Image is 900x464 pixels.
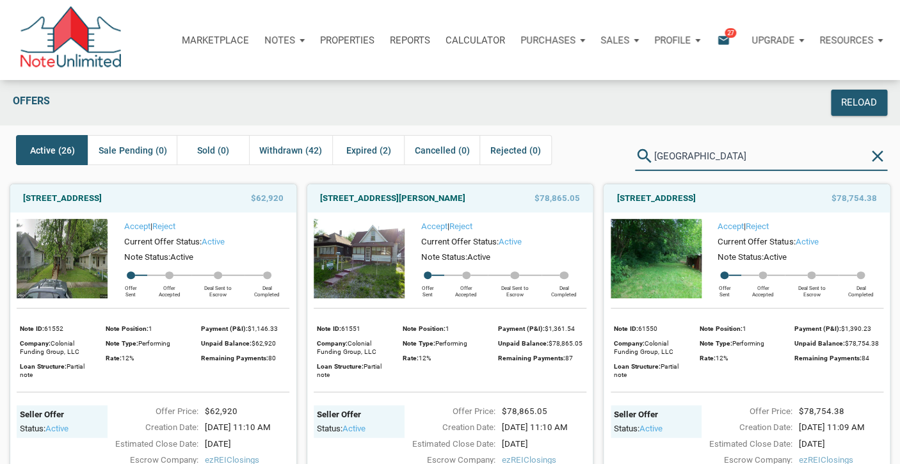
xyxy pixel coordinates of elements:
a: Accept [124,221,150,231]
div: [DATE] [198,438,296,451]
span: 27 [725,28,736,38]
span: Loan Structure: [614,362,661,371]
span: Note ID: [317,324,341,333]
img: NoteUnlimited [19,6,122,74]
p: Upgrade [751,35,794,46]
div: Seller Offer [20,409,104,420]
span: Note Type: [403,339,435,348]
a: Profile [647,21,708,60]
i: search [635,142,654,171]
span: Note Type: [106,339,138,348]
div: $78,754.38 [792,405,890,418]
span: Unpaid Balance: [201,339,252,348]
span: active [795,237,818,246]
a: Reject [746,221,769,231]
span: 84 [862,354,869,362]
span: Partial note [317,362,382,379]
div: Estimated Close Date: [695,438,792,451]
button: Purchases [513,21,593,60]
span: Note Status: [718,252,764,262]
span: Note ID: [20,324,44,333]
span: $78,865.05 [548,339,582,348]
div: Deal Sent to Escrow [488,279,542,298]
span: $1,146.33 [248,324,278,333]
span: Payment (P&I): [201,324,248,333]
a: Properties [312,21,382,60]
div: Estimated Close Date: [101,438,198,451]
a: [STREET_ADDRESS] [617,191,696,206]
img: 575139 [611,219,702,298]
div: $62,920 [198,405,296,418]
span: active [45,424,68,433]
span: 61551 [341,324,360,333]
div: Rejected (0) [479,135,551,165]
span: 80 [268,354,276,362]
div: Deal Sent to Escrow [191,279,245,298]
div: Withdrawn (42) [249,135,332,165]
button: email27 [707,21,744,60]
span: Remaining Payments: [201,354,268,362]
button: Resources [812,21,890,60]
span: active [202,237,225,246]
div: Estimated Close Date: [398,438,495,451]
span: | [421,221,472,231]
p: Sales [600,35,629,46]
span: Performing [435,339,467,348]
span: Rejected (0) [490,143,541,158]
span: Note Position: [106,324,149,333]
span: Note Status: [421,252,467,262]
span: Active [170,252,193,262]
span: 12% [715,354,728,362]
div: Creation Date: [101,421,198,434]
div: Cancelled (0) [404,135,479,165]
div: Deal Completed [245,279,289,298]
div: Expired (2) [332,135,404,165]
span: Rate: [403,354,419,362]
div: [DATE] [792,438,890,451]
button: Reports [382,21,438,60]
div: Offer Sent [411,279,444,298]
div: Sale Pending (0) [88,135,177,165]
span: Status: [317,424,342,433]
span: 1 [742,324,746,333]
p: Notes [264,35,295,46]
div: Offer Accepted [444,279,488,298]
button: Reload [831,90,887,116]
span: active [342,424,366,433]
a: Accept [718,221,744,231]
a: Accept [421,221,447,231]
p: Properties [320,35,374,46]
span: Unpaid Balance: [497,339,548,348]
div: Deal Completed [839,279,883,298]
span: $78,865.05 [534,191,580,206]
div: Offer Price: [398,405,495,418]
span: 1 [446,324,449,333]
div: Offer Sent [114,279,147,298]
div: Creation Date: [695,421,792,434]
span: Colonial Funding Group, LLC [317,339,376,356]
span: 12% [419,354,431,362]
div: Offer Sent [708,279,741,298]
span: Expired (2) [346,143,390,158]
span: Payment (P&I): [497,324,544,333]
div: [DATE] 11:10 AM [495,421,593,434]
span: Active (26) [30,143,75,158]
div: Offers [6,90,672,116]
span: $78,754.38 [832,191,877,206]
div: [DATE] [495,438,593,451]
button: Upgrade [744,21,812,60]
div: Seller Offer [614,409,698,420]
div: Offer Accepted [741,279,785,298]
a: Calculator [438,21,513,60]
i: clear [868,147,887,166]
img: 575189 [314,219,405,298]
button: Marketplace [174,21,257,60]
p: Reports [390,35,430,46]
span: Partial note [20,362,84,379]
span: Remaining Payments: [794,354,862,362]
p: Purchases [520,35,575,46]
span: active [639,424,663,433]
